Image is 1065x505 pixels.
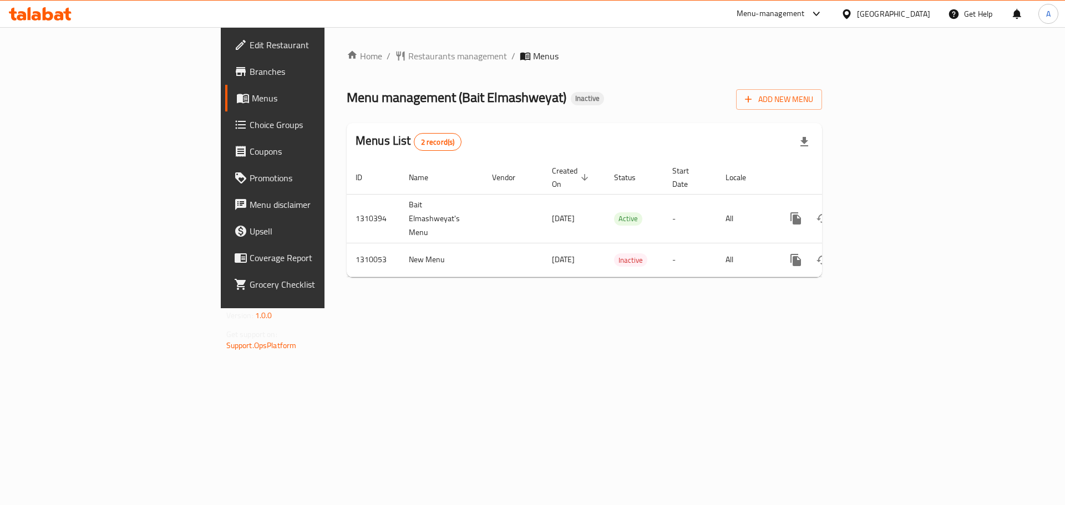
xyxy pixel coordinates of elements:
span: 2 record(s) [414,137,461,147]
nav: breadcrumb [347,49,822,63]
td: Bait Elmashweyat's Menu [400,194,483,243]
span: A [1046,8,1051,20]
span: Coverage Report [250,251,390,264]
a: Upsell [225,218,399,244]
td: New Menu [400,243,483,277]
span: Status [614,171,650,184]
a: Choice Groups [225,111,399,138]
span: Menu management ( Bait Elmashweyat ) [347,85,566,110]
span: Start Date [672,164,703,191]
span: Promotions [250,171,390,185]
span: Created On [552,164,592,191]
button: more [783,205,809,232]
a: Branches [225,58,399,85]
div: Inactive [614,253,647,267]
button: Change Status [809,247,836,273]
div: Inactive [571,92,604,105]
a: Restaurants management [395,49,507,63]
td: - [663,243,717,277]
div: Export file [791,129,818,155]
div: Active [614,212,642,226]
span: Upsell [250,225,390,238]
a: Menu disclaimer [225,191,399,218]
span: Locale [726,171,760,184]
span: Active [614,212,642,225]
span: Add New Menu [745,93,813,106]
span: Branches [250,65,390,78]
span: Edit Restaurant [250,38,390,52]
div: [GEOGRAPHIC_DATA] [857,8,930,20]
a: Edit Restaurant [225,32,399,58]
div: Menu-management [737,7,805,21]
a: Promotions [225,165,399,191]
span: 1.0.0 [255,308,272,323]
span: [DATE] [552,211,575,226]
h2: Menus List [356,132,461,151]
span: [DATE] [552,252,575,267]
td: - [663,194,717,243]
table: enhanced table [347,161,898,277]
button: Change Status [809,205,836,232]
button: Add New Menu [736,89,822,110]
div: Total records count [414,133,462,151]
span: Inactive [614,254,647,267]
td: All [717,194,774,243]
span: Inactive [571,94,604,103]
span: Restaurants management [408,49,507,63]
a: Grocery Checklist [225,271,399,298]
td: All [717,243,774,277]
span: Name [409,171,443,184]
span: Grocery Checklist [250,278,390,291]
a: Menus [225,85,399,111]
span: Menus [533,49,559,63]
li: / [511,49,515,63]
span: Vendor [492,171,530,184]
span: Choice Groups [250,118,390,131]
span: Menu disclaimer [250,198,390,211]
span: Menus [252,91,390,105]
span: Coupons [250,145,390,158]
th: Actions [774,161,898,195]
button: more [783,247,809,273]
span: Version: [226,308,253,323]
a: Coverage Report [225,244,399,271]
span: Get support on: [226,327,277,341]
a: Coupons [225,138,399,165]
a: Support.OpsPlatform [226,338,297,353]
span: ID [356,171,377,184]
